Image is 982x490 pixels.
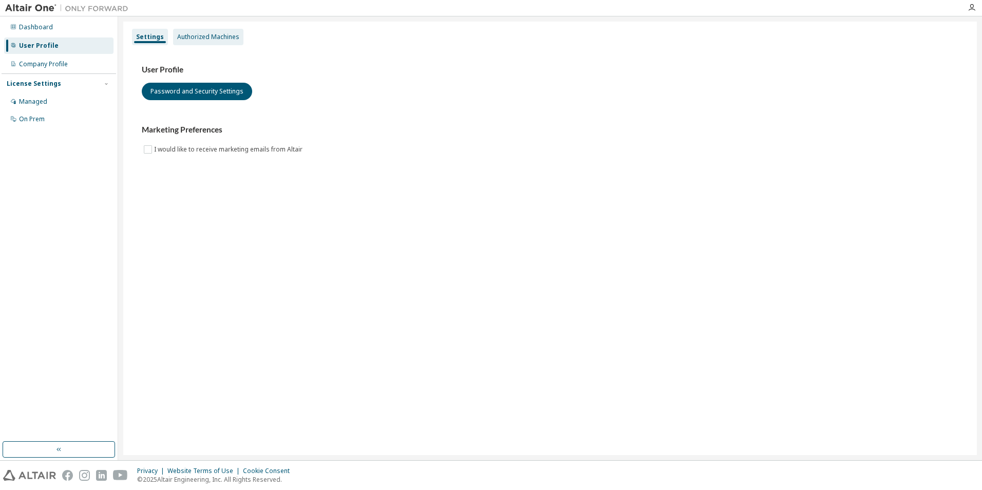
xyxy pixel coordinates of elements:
div: Company Profile [19,60,68,68]
div: Privacy [137,467,167,475]
img: linkedin.svg [96,470,107,481]
img: facebook.svg [62,470,73,481]
button: Password and Security Settings [142,83,252,100]
p: © 2025 Altair Engineering, Inc. All Rights Reserved. [137,475,296,484]
img: Altair One [5,3,134,13]
img: altair_logo.svg [3,470,56,481]
div: Settings [136,33,164,41]
div: Website Terms of Use [167,467,243,475]
div: On Prem [19,115,45,123]
div: Cookie Consent [243,467,296,475]
h3: User Profile [142,65,958,75]
div: Authorized Machines [177,33,239,41]
h3: Marketing Preferences [142,125,958,135]
div: Dashboard [19,23,53,31]
div: User Profile [19,42,59,50]
div: License Settings [7,80,61,88]
label: I would like to receive marketing emails from Altair [154,143,305,156]
img: youtube.svg [113,470,128,481]
img: instagram.svg [79,470,90,481]
div: Managed [19,98,47,106]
